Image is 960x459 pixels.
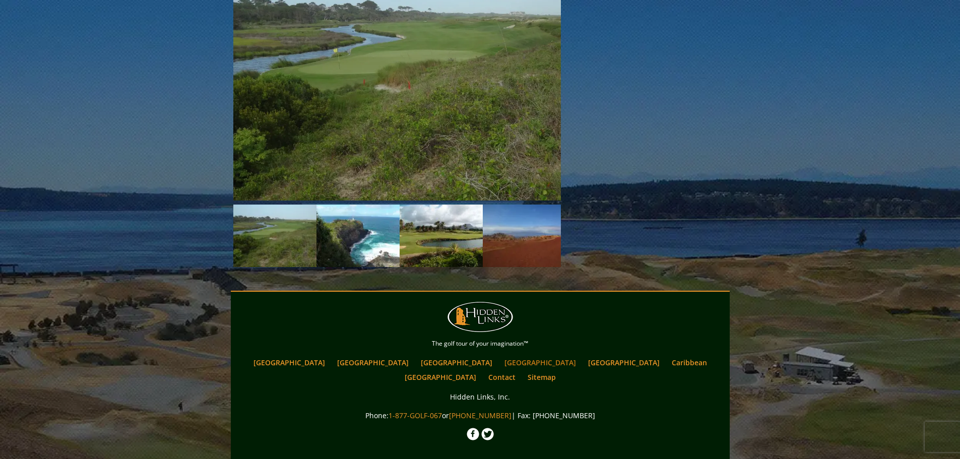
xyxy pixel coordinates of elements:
a: [GEOGRAPHIC_DATA] [400,370,481,384]
a: [GEOGRAPHIC_DATA] [583,355,665,370]
p: The golf tour of your imagination™ [233,338,727,349]
a: [GEOGRAPHIC_DATA] [248,355,330,370]
a: [GEOGRAPHIC_DATA] [332,355,414,370]
p: Phone: or | Fax: [PHONE_NUMBER] [233,409,727,422]
a: [PHONE_NUMBER] [449,411,511,420]
a: [GEOGRAPHIC_DATA] [499,355,581,370]
img: Twitter [481,428,494,440]
p: Hidden Links, Inc. [233,390,727,403]
a: [GEOGRAPHIC_DATA] [416,355,497,370]
a: Caribbean [667,355,712,370]
img: Facebook [467,428,479,440]
a: 1-877-GOLF-067 [389,411,442,420]
a: Contact [483,370,521,384]
a: Sitemap [523,370,561,384]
